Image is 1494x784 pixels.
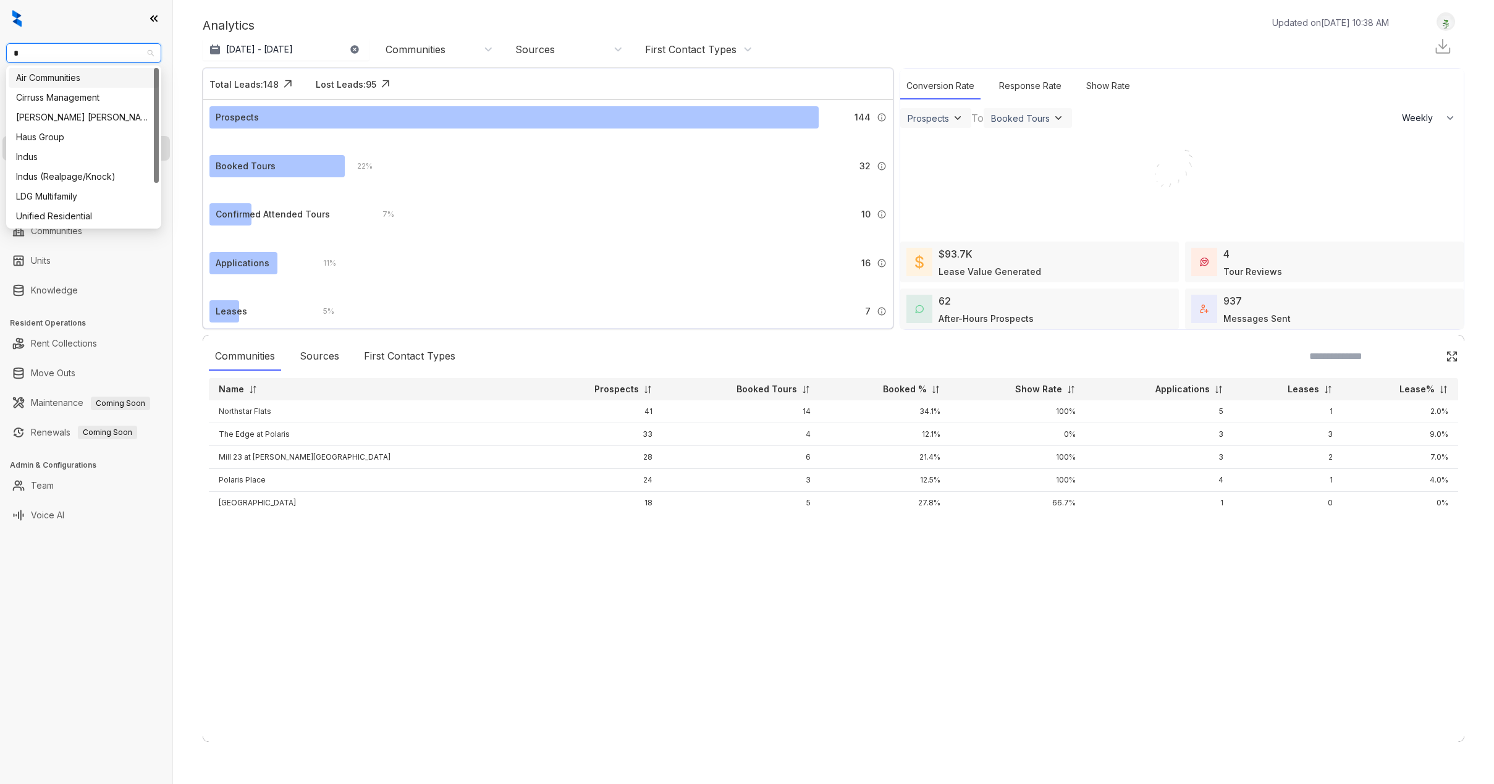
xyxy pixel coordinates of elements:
li: Communities [2,219,170,243]
div: Response Rate [993,73,1068,99]
p: Booked Tours [736,383,797,395]
div: Unified Residential [16,209,151,223]
img: Info [877,306,887,316]
div: 11 % [311,256,336,270]
p: Leases [1288,383,1319,395]
div: Haus Group [9,127,159,147]
li: Leads [2,83,170,107]
p: [DATE] - [DATE] [226,43,293,56]
img: ViewFilterArrow [1052,112,1065,124]
div: 22 % [345,159,373,173]
div: 5 % [311,305,334,318]
div: Indus [16,150,151,164]
span: Weekly [1402,112,1440,124]
a: Move Outs [31,361,75,386]
p: Analytics [203,16,255,35]
img: ViewFilterArrow [952,112,964,124]
a: Units [31,248,51,273]
div: Applications [216,256,269,270]
div: Total Leads: 148 [209,78,279,91]
img: Click Icon [279,75,297,93]
div: Indus (Realpage/Knock) [9,167,159,187]
button: [DATE] - [DATE] [203,38,369,61]
td: 21.4% [821,446,950,469]
td: 41 [531,400,662,423]
div: Cirruss Management [9,88,159,107]
td: 3 [1233,423,1343,446]
img: Info [877,209,887,219]
span: 10 [861,208,871,221]
span: 32 [859,159,871,173]
td: [GEOGRAPHIC_DATA] [209,492,531,515]
img: SearchIcon [1420,351,1430,361]
td: 14 [662,400,821,423]
div: LDG Multifamily [16,190,151,203]
td: Mill 23 at [PERSON_NAME][GEOGRAPHIC_DATA] [209,446,531,469]
div: Air Communities [16,71,151,85]
div: Indus [9,147,159,167]
img: Click Icon [376,75,395,93]
p: Applications [1155,383,1210,395]
span: Coming Soon [78,426,137,439]
img: sorting [1066,385,1076,394]
div: Show Rate [1080,73,1136,99]
div: Haus Group [16,130,151,144]
td: 0% [1343,492,1458,515]
p: Booked % [883,383,927,395]
div: Sources [293,342,345,371]
td: 12.5% [821,469,950,492]
a: Team [31,473,54,498]
img: Info [877,161,887,171]
img: LeaseValue [915,255,924,269]
li: Collections [2,166,170,190]
span: Coming Soon [91,397,150,410]
div: Air Communities [9,68,159,88]
div: Communities [209,342,281,371]
td: Northstar Flats [209,400,531,423]
div: Tour Reviews [1223,265,1282,278]
li: Knowledge [2,278,170,303]
span: 16 [861,256,871,270]
img: TotalFum [1200,305,1209,313]
td: 7.0% [1343,446,1458,469]
div: 62 [939,293,951,308]
div: Confirmed Attended Tours [216,208,330,221]
div: Lost Leads: 95 [316,78,376,91]
img: Loader [1136,129,1228,222]
img: sorting [931,385,940,394]
td: 4 [662,423,821,446]
div: First Contact Types [645,43,736,56]
td: The Edge at Polaris [209,423,531,446]
img: Click Icon [1446,350,1458,363]
td: 66.7% [950,492,1086,515]
td: 27.8% [821,492,950,515]
div: Prospects [216,111,259,124]
div: Sources [515,43,555,56]
a: Communities [31,219,82,243]
td: 9.0% [1343,423,1458,446]
div: Conversion Rate [900,73,981,99]
div: 4 [1223,247,1230,261]
div: Unified Residential [9,206,159,226]
li: Team [2,473,170,498]
td: 3 [662,469,821,492]
p: Updated on [DATE] 10:38 AM [1272,16,1389,29]
li: Rent Collections [2,331,170,356]
img: AfterHoursConversations [915,305,924,314]
img: sorting [643,385,652,394]
td: 1 [1233,469,1343,492]
img: sorting [1214,385,1223,394]
a: Rent Collections [31,331,97,356]
img: UserAvatar [1437,15,1454,28]
a: Voice AI [31,503,64,528]
td: 0% [950,423,1086,446]
td: 100% [950,469,1086,492]
a: RenewalsComing Soon [31,420,137,445]
div: After-Hours Prospects [939,312,1034,325]
img: Download [1433,37,1452,56]
td: 33 [531,423,662,446]
td: 5 [1086,400,1233,423]
p: Name [219,383,244,395]
img: sorting [248,385,258,394]
img: logo [12,10,22,27]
